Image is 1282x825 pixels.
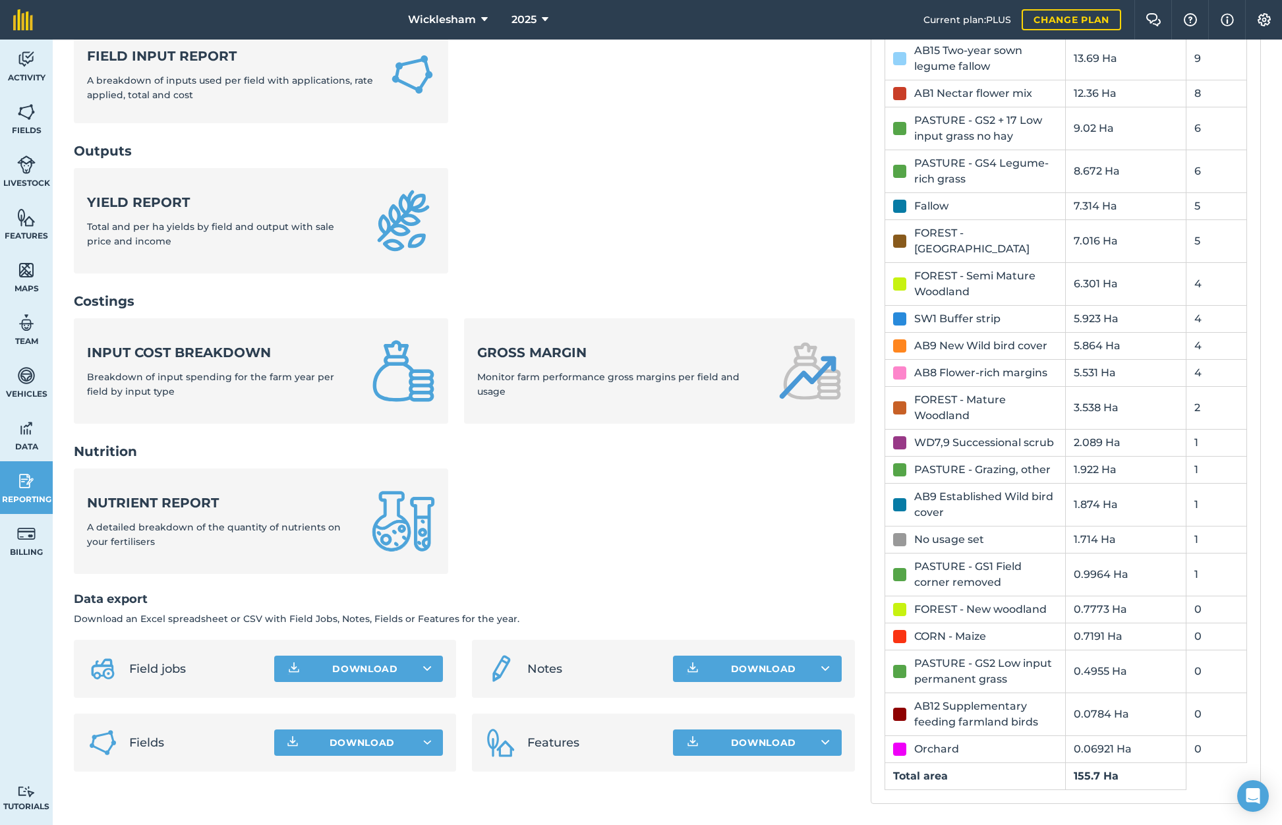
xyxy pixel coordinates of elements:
[74,318,448,424] a: Input cost breakdownBreakdown of input spending for the farm year per field by input type
[485,653,517,685] img: svg+xml;base64,PD94bWwgdmVyc2lvbj0iMS4wIiBlbmNvZGluZz0idXRmLTgiPz4KPCEtLSBHZW5lcmF0b3I6IEFkb2JlIE...
[1066,386,1186,429] td: 3.538 Ha
[1066,37,1186,80] td: 13.69 Ha
[1146,13,1161,26] img: Two speech bubbles overlapping with the left bubble in the forefront
[87,343,356,362] strong: Input cost breakdown
[1186,192,1247,219] td: 5
[914,43,1058,74] div: AB15 Two-year sown legume fallow
[914,629,986,644] div: CORN - Maize
[485,727,517,758] img: Features icon
[1186,596,1247,623] td: 0
[1186,553,1247,596] td: 1
[74,142,855,160] h2: Outputs
[1066,526,1186,553] td: 1.714 Ha
[74,442,855,461] h2: Nutrition
[1066,735,1186,762] td: 0.06921 Ha
[1186,219,1247,262] td: 5
[914,392,1058,424] div: FOREST - Mature Woodland
[1186,359,1247,386] td: 4
[1221,12,1234,28] img: svg+xml;base64,PHN2ZyB4bWxucz0iaHR0cDovL3d3dy53My5vcmcvMjAwMC9zdmciIHdpZHRoPSIxNyIgaGVpZ2h0PSIxNy...
[914,225,1058,257] div: FOREST - [GEOGRAPHIC_DATA]
[511,12,537,28] span: 2025
[87,494,356,512] strong: Nutrient report
[372,189,435,252] img: Yield report
[914,462,1051,478] div: PASTURE - Grazing, other
[893,770,948,782] strong: Total area
[778,339,842,403] img: Gross margin
[1237,780,1269,812] div: Open Intercom Messenger
[1186,526,1247,553] td: 1
[1066,305,1186,332] td: 5.923 Ha
[330,736,395,749] span: Download
[17,471,36,491] img: svg+xml;base64,PD94bWwgdmVyc2lvbj0iMS4wIiBlbmNvZGluZz0idXRmLTgiPz4KPCEtLSBHZW5lcmF0b3I6IEFkb2JlIE...
[1066,332,1186,359] td: 5.864 Ha
[74,292,855,310] h2: Costings
[17,524,36,544] img: svg+xml;base64,PD94bWwgdmVyc2lvbj0iMS4wIiBlbmNvZGluZz0idXRmLTgiPz4KPCEtLSBHZW5lcmF0b3I6IEFkb2JlIE...
[1066,192,1186,219] td: 7.314 Ha
[1066,456,1186,483] td: 1.922 Ha
[914,532,984,548] div: No usage set
[1186,305,1247,332] td: 4
[914,311,1001,327] div: SW1 Buffer strip
[1186,429,1247,456] td: 1
[527,733,662,752] span: Features
[914,156,1058,187] div: PASTURE - GS4 Legume-rich grass
[1066,650,1186,693] td: 0.4955 Ha
[914,741,959,757] div: Orchard
[129,733,264,752] span: Fields
[1186,80,1247,107] td: 8
[87,653,119,685] img: svg+xml;base64,PD94bWwgdmVyc2lvbj0iMS4wIiBlbmNvZGluZz0idXRmLTgiPz4KPCEtLSBHZW5lcmF0b3I6IEFkb2JlIE...
[914,365,1047,381] div: AB8 Flower-rich margins
[17,785,36,798] img: svg+xml;base64,PD94bWwgdmVyc2lvbj0iMS4wIiBlbmNvZGluZz0idXRmLTgiPz4KPCEtLSBHZW5lcmF0b3I6IEFkb2JlIE...
[13,9,33,30] img: fieldmargin Logo
[1066,107,1186,150] td: 9.02 Ha
[372,490,435,553] img: Nutrient report
[527,660,662,678] span: Notes
[1186,693,1247,735] td: 0
[1186,456,1247,483] td: 1
[914,113,1058,144] div: PASTURE - GS2 + 17 Low input grass no hay
[1066,429,1186,456] td: 2.089 Ha
[914,489,1058,521] div: AB9 Established Wild bird cover
[914,268,1058,300] div: FOREST - Semi Mature Woodland
[87,193,356,212] strong: Yield report
[1066,80,1186,107] td: 12.36 Ha
[1186,107,1247,150] td: 6
[17,313,36,333] img: svg+xml;base64,PD94bWwgdmVyc2lvbj0iMS4wIiBlbmNvZGluZz0idXRmLTgiPz4KPCEtLSBHZW5lcmF0b3I6IEFkb2JlIE...
[74,590,855,609] h2: Data export
[286,661,302,677] img: Download icon
[1022,9,1121,30] a: Change plan
[914,338,1047,354] div: AB9 New Wild bird cover
[1066,359,1186,386] td: 5.531 Ha
[1256,13,1272,26] img: A cog icon
[1186,735,1247,762] td: 0
[1066,596,1186,623] td: 0.7773 Ha
[1186,150,1247,192] td: 6
[1066,553,1186,596] td: 0.9964 Ha
[372,339,435,403] img: Input cost breakdown
[673,656,842,682] button: Download
[464,318,854,424] a: Gross marginMonitor farm performance gross margins per field and usage
[87,371,334,397] span: Breakdown of input spending for the farm year per field by input type
[74,26,448,124] a: Field Input ReportA breakdown of inputs used per field with applications, rate applied, total and...
[685,735,701,751] img: Download icon
[17,260,36,280] img: svg+xml;base64,PHN2ZyB4bWxucz0iaHR0cDovL3d3dy53My5vcmcvMjAwMC9zdmciIHdpZHRoPSI1NiIgaGVpZ2h0PSI2MC...
[1186,37,1247,80] td: 9
[1066,483,1186,526] td: 1.874 Ha
[1182,13,1198,26] img: A question mark icon
[1066,150,1186,192] td: 8.672 Ha
[914,435,1054,451] div: WD7,9 Successional scrub
[1066,262,1186,305] td: 6.301 Ha
[87,74,373,101] span: A breakdown of inputs used per field with applications, rate applied, total and cost
[17,49,36,69] img: svg+xml;base64,PD94bWwgdmVyc2lvbj0iMS4wIiBlbmNvZGluZz0idXRmLTgiPz4KPCEtLSBHZW5lcmF0b3I6IEFkb2JlIE...
[274,656,443,682] button: Download
[1186,483,1247,526] td: 1
[17,208,36,227] img: svg+xml;base64,PHN2ZyB4bWxucz0iaHR0cDovL3d3dy53My5vcmcvMjAwMC9zdmciIHdpZHRoPSI1NiIgaGVpZ2h0PSI2MC...
[87,727,119,758] img: Fields icon
[914,602,1047,617] div: FOREST - New woodland
[129,660,264,678] span: Field jobs
[17,366,36,385] img: svg+xml;base64,PD94bWwgdmVyc2lvbj0iMS4wIiBlbmNvZGluZz0idXRmLTgiPz4KPCEtLSBHZW5lcmF0b3I6IEFkb2JlIE...
[673,729,842,756] button: Download
[914,656,1058,687] div: PASTURE - GS2 Low input permanent grass
[74,168,448,273] a: Yield reportTotal and per ha yields by field and output with sale price and income
[1186,386,1247,429] td: 2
